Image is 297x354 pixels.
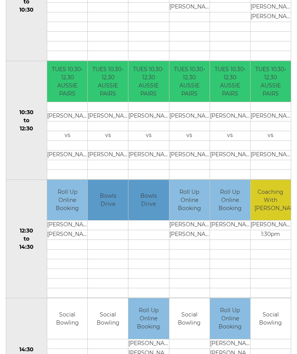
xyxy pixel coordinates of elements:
[169,221,210,231] td: [PERSON_NAME]
[210,221,250,231] td: [PERSON_NAME]
[47,131,87,141] td: vs
[169,231,210,240] td: [PERSON_NAME]
[6,62,47,180] td: 10:30 to 12:30
[128,112,169,121] td: [PERSON_NAME]
[169,180,210,221] td: Roll Up Online Booking
[251,131,291,141] td: vs
[88,180,128,221] td: Bowls Drive
[251,13,291,22] td: [PERSON_NAME]
[210,299,250,339] td: Roll Up Online Booking
[210,180,250,221] td: Roll Up Online Booking
[47,231,87,240] td: [PERSON_NAME]
[47,299,87,339] td: Social Bowling
[251,180,291,221] td: Coaching With [PERSON_NAME]
[128,150,169,160] td: [PERSON_NAME]
[128,62,169,102] td: TUES 10.30-12.30 AUSSIE PAIRS
[47,150,87,160] td: [PERSON_NAME]
[47,62,87,102] td: TUES 10.30-12.30 AUSSIE PAIRS
[251,150,291,160] td: [PERSON_NAME]
[169,299,210,339] td: Social Bowling
[128,180,169,221] td: Bowls Drive
[88,62,128,102] td: TUES 10.30-12.30 AUSSIE PAIRS
[6,180,47,299] td: 12:30 to 14:30
[128,299,169,339] td: Roll Up Online Booking
[251,112,291,121] td: [PERSON_NAME]
[251,221,291,231] td: [PERSON_NAME]
[210,112,250,121] td: [PERSON_NAME]
[47,112,87,121] td: [PERSON_NAME]
[88,131,128,141] td: vs
[169,3,210,13] td: [PERSON_NAME] (1st Lesson)
[210,339,250,349] td: [PERSON_NAME]
[128,131,169,141] td: vs
[88,150,128,160] td: [PERSON_NAME]
[210,131,250,141] td: vs
[251,231,291,240] td: 1:30pm
[47,221,87,231] td: [PERSON_NAME]
[169,112,210,121] td: [PERSON_NAME]
[88,299,128,339] td: Social Bowling
[210,150,250,160] td: [PERSON_NAME]
[169,150,210,160] td: [PERSON_NAME]
[210,62,250,102] td: TUES 10.30-12.30 AUSSIE PAIRS
[251,62,291,102] td: TUES 10.30-12.30 AUSSIE PAIRS
[47,180,87,221] td: Roll Up Online Booking
[169,131,210,141] td: vs
[169,62,210,102] td: TUES 10.30-12.30 AUSSIE PAIRS
[88,112,128,121] td: [PERSON_NAME]
[251,299,291,339] td: Social Bowling
[128,339,169,349] td: [PERSON_NAME]
[251,3,291,13] td: [PERSON_NAME]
